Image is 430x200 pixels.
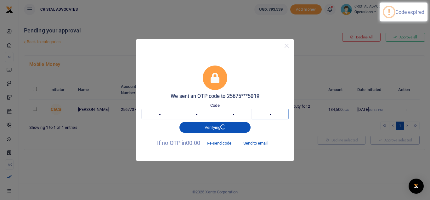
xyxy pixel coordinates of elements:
[179,122,251,133] button: Verifying
[186,140,200,146] span: 00:00
[388,7,390,17] div: !
[282,41,291,50] button: Close
[409,179,424,194] div: Open Intercom Messenger
[210,102,219,109] label: Code
[157,140,237,146] span: If no OTP in
[395,9,424,15] div: Code expired
[201,138,237,149] button: Re-send code
[141,93,289,100] h5: We sent an OTP code to 25675***5019
[238,138,273,149] button: Send to email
